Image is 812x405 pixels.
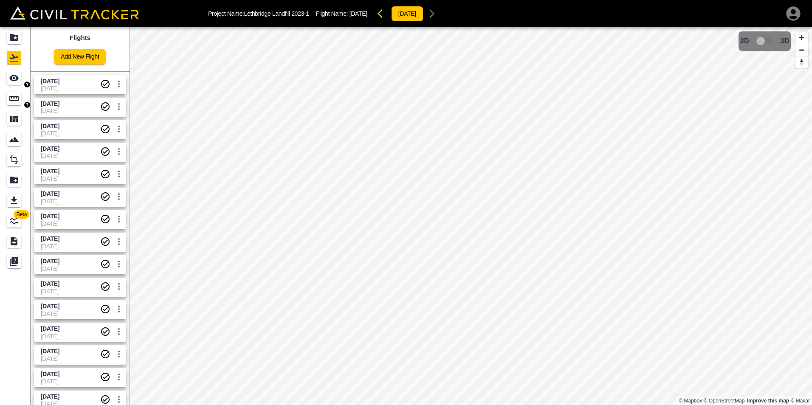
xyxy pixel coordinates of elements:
[679,398,702,404] a: Mapbox
[753,33,777,49] span: 3D model not uploaded yet
[208,10,309,17] p: Project Name: Lethbridge Landfill 2023-1
[130,27,812,405] canvas: Map
[781,37,789,45] span: 3D
[740,37,749,45] span: 2D
[391,6,423,22] button: [DATE]
[795,56,808,68] button: Reset bearing to north
[704,398,745,404] a: OpenStreetMap
[350,10,367,17] span: [DATE]
[795,44,808,56] button: Zoom out
[795,31,808,44] button: Zoom in
[10,6,139,20] img: Civil Tracker
[747,398,789,404] a: Map feedback
[316,10,367,17] p: Flight Name:
[790,398,810,404] a: Maxar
